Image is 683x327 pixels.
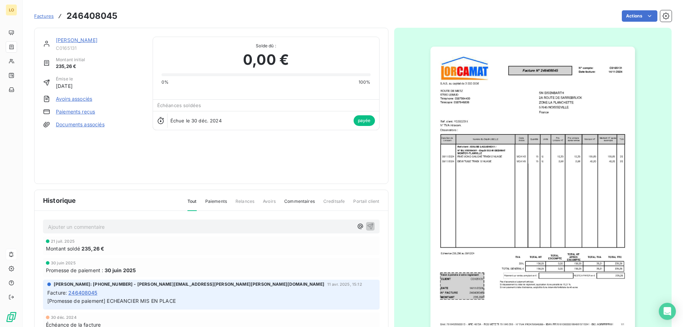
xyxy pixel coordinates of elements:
span: 21 juil. 2025 [51,239,75,243]
span: C0165131 [56,45,144,51]
span: Paiements [205,198,227,210]
button: Actions [622,10,657,22]
a: Avoirs associés [56,95,92,102]
span: 0,00 € [243,49,289,70]
span: payée [354,115,375,126]
div: LO [6,4,17,16]
span: [Promesse de paiement] ECHEANCIER MIS EN PLACE [47,298,176,304]
span: Montant soldé [46,245,80,252]
img: Logo LeanPay [6,311,17,323]
a: Paiements reçus [56,108,95,115]
span: 11 avr. 2025, 15:12 [327,282,362,286]
span: 30 juin 2025 [105,267,136,274]
span: [DATE] [56,82,73,90]
span: 30 déc. 2024 [51,315,76,320]
span: Échéances soldées [157,102,201,108]
span: [PERSON_NAME]: [PHONE_NUMBER] - [PERSON_NAME][EMAIL_ADDRESS][PERSON_NAME][PERSON_NAME][DOMAIN_NAME] [54,281,324,288]
span: Émise le [56,76,73,82]
a: Documents associés [56,121,105,128]
span: Avoirs [263,198,276,210]
span: Solde dû : [162,43,371,49]
span: Échue le 30 déc. 2024 [170,118,222,123]
a: [PERSON_NAME] [56,37,97,43]
span: Commentaires [284,198,315,210]
span: Promesse de paiement : [46,267,103,274]
span: Facture : [47,289,67,296]
span: 235,26 € [81,245,104,252]
span: 235,26 € [56,63,85,70]
span: 0% [162,79,169,85]
span: 30 juin 2025 [51,261,76,265]
div: Open Intercom Messenger [659,303,676,320]
span: 246408045 [68,289,97,296]
span: 100% [359,79,371,85]
span: Creditsafe [323,198,345,210]
span: Portail client [353,198,379,210]
span: Montant initial [56,57,85,63]
h3: 246408045 [67,10,117,22]
span: Relances [235,198,254,210]
span: Historique [43,196,76,205]
a: Factures [34,12,54,20]
span: Tout [187,198,197,211]
span: Factures [34,13,54,19]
